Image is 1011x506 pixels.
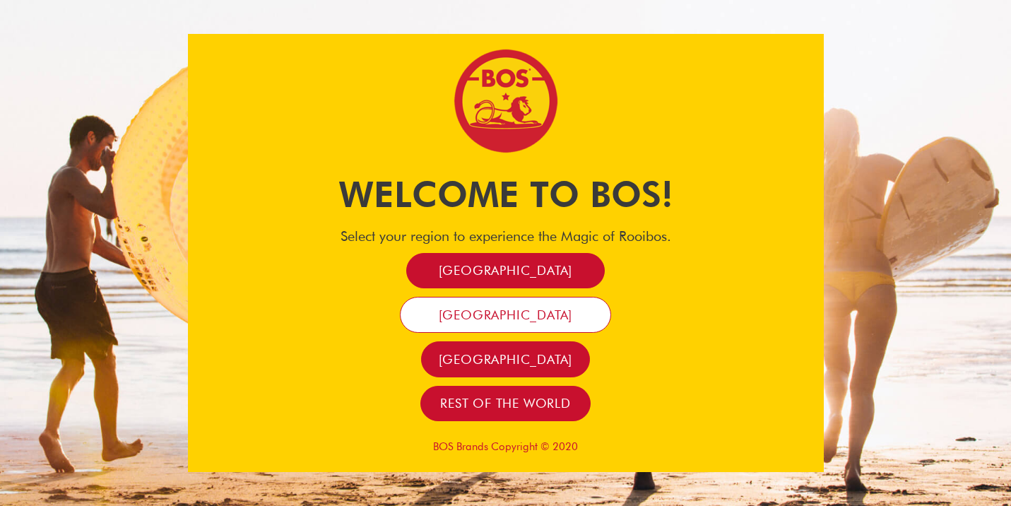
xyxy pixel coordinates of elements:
img: Bos Brands [453,48,559,154]
span: [GEOGRAPHIC_DATA] [439,351,573,367]
a: [GEOGRAPHIC_DATA] [400,297,612,333]
h1: Welcome to BOS! [188,170,824,219]
span: [GEOGRAPHIC_DATA] [439,307,573,323]
a: Rest of the world [420,386,591,422]
span: [GEOGRAPHIC_DATA] [439,262,573,278]
a: [GEOGRAPHIC_DATA] [421,341,589,377]
a: [GEOGRAPHIC_DATA] [406,253,605,289]
span: Rest of the world [440,395,571,411]
h4: Select your region to experience the Magic of Rooibos. [188,228,824,245]
p: BOS Brands Copyright © 2020 [188,440,824,453]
